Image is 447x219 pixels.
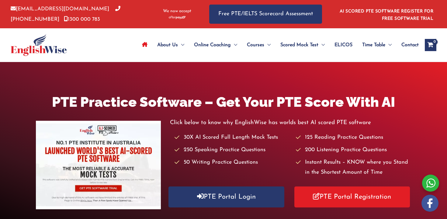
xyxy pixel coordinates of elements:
li: 30X AI Scored Full Length Mock Tests [175,133,290,143]
span: Contact [401,34,419,56]
aside: Header Widget 1 [336,4,436,24]
img: cropped-ew-logo [11,34,67,56]
a: Contact [397,34,419,56]
li: Instant Results – KNOW where you Stand in the Shortest Amount of Time [296,158,411,178]
li: 125 Reading Practice Questions [296,133,411,143]
img: white-facebook.png [421,195,438,212]
a: Online CoachingMenu Toggle [189,34,242,56]
a: Time TableMenu Toggle [357,34,397,56]
span: Menu Toggle [178,34,184,56]
a: AI SCORED PTE SOFTWARE REGISTER FOR FREE SOFTWARE TRIAL [340,9,434,21]
a: PTE Portal Registration [294,186,410,207]
span: Menu Toggle [318,34,325,56]
a: CoursesMenu Toggle [242,34,275,56]
span: Menu Toggle [385,34,392,56]
a: PTE Portal Login [168,186,284,207]
a: [EMAIL_ADDRESS][DOMAIN_NAME] [11,6,109,12]
li: 250 Speaking Practice Questions [175,145,290,155]
a: Scored Mock TestMenu Toggle [275,34,330,56]
a: Free PTE/IELTS Scorecard Assessment [209,5,322,24]
span: ELICOS [334,34,352,56]
nav: Site Navigation: Main Menu [137,34,419,56]
li: 50 Writing Practice Questions [175,158,290,168]
img: pte-institute-main [36,121,161,209]
span: Courses [247,34,264,56]
img: Afterpay-Logo [169,16,185,19]
span: Menu Toggle [264,34,271,56]
a: ELICOS [330,34,357,56]
span: About Us [157,34,178,56]
a: 1300 000 783 [64,17,100,22]
span: Menu Toggle [231,34,237,56]
li: 200 Listening Practice Questions [296,145,411,155]
span: Online Coaching [194,34,231,56]
p: Click below to know why EnglishWise has worlds best AI scored PTE software [170,118,411,128]
span: We now accept [163,8,191,14]
h1: PTE Practice Software – Get Your PTE Score With AI [36,92,411,112]
a: About UsMenu Toggle [152,34,189,56]
span: Scored Mock Test [280,34,318,56]
span: Time Table [362,34,385,56]
a: View Shopping Cart, empty [425,39,436,51]
a: [PHONE_NUMBER] [11,6,120,22]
